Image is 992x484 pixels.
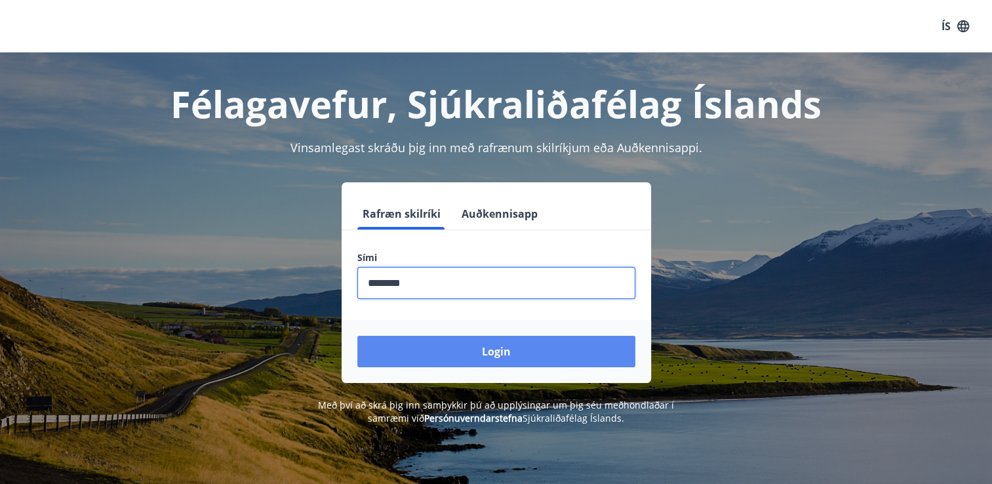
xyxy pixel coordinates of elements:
button: Rafræn skilríki [357,198,446,230]
a: Persónuverndarstefna [424,412,523,424]
button: Login [357,336,635,367]
button: ÍS [934,14,976,38]
span: Vinsamlegast skráðu þig inn með rafrænum skilríkjum eða Auðkennisappi. [290,140,702,155]
button: Auðkennisapp [456,198,543,230]
span: Með því að skrá þig inn samþykkir þú að upplýsingar um þig séu meðhöndlaðar í samræmi við Sjúkral... [318,399,674,424]
label: Sími [357,251,635,264]
h1: Félagavefur, Sjúkraliðafélag Íslands [40,79,953,129]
